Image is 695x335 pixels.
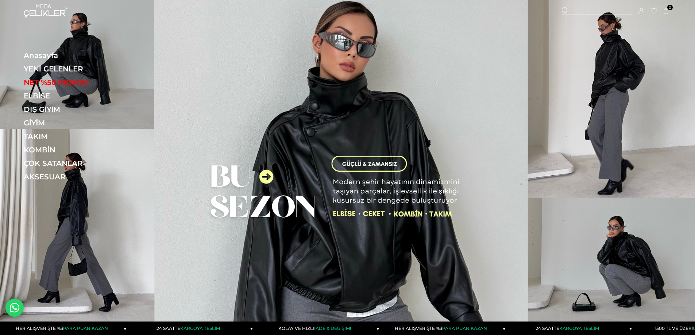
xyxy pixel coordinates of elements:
[379,322,505,335] a: HER ALIŞVERİŞTE %3PARA PUAN KAZAN
[24,132,124,141] a: TAKIM
[63,326,108,331] span: PARA PUAN KAZAN
[253,322,379,335] a: KOLAY VE HIZLIİADE & DEĞİŞİM!
[180,326,220,331] span: KARGOYA TESLİM
[24,118,124,127] a: GİYİM
[506,322,632,335] a: 24 SAATTEKARGOYA TESLİM
[24,145,124,154] a: KOMBİN
[24,105,124,114] a: DIŞ GİYİM
[24,78,124,87] a: NET %50 İNDİRİM
[24,51,124,60] a: Anasayfa
[664,8,669,14] a: 0
[24,65,124,73] a: YENİ GELENLER
[667,5,673,10] span: 0
[127,322,253,335] a: 24 SAATTEKARGOYA TESLİM
[24,172,124,181] a: AKSESUAR
[24,91,124,100] a: ELBİSE
[314,326,351,331] span: İADE & DEĞİŞİM!
[559,326,599,331] span: KARGOYA TESLİM
[24,4,67,17] img: logo
[24,159,124,168] a: ÇOK SATANLAR
[442,326,487,331] span: PARA PUAN KAZAN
